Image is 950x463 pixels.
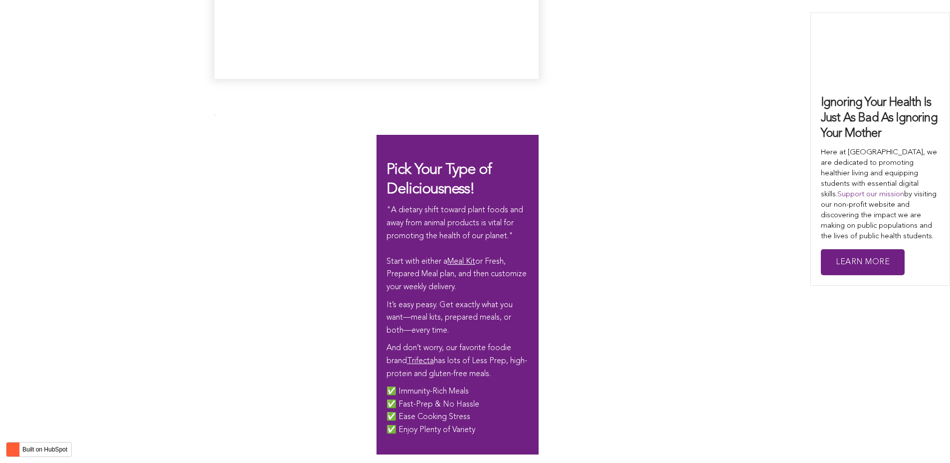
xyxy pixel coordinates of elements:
[386,206,527,291] span: "A dietary shift toward plant foods and away from animal products is vital for promoting the heal...
[447,258,475,266] a: Meal Kit
[386,344,527,378] span: And don’t worry, our favorite foodie brand has lots of Less Prep, high-protein and gluten-free me...
[386,388,469,396] span: ✅ Immunity-Rich Meals
[214,111,539,118] p: .
[6,444,18,456] img: HubSpot sprocket logo
[386,401,479,409] span: ✅ Fast-Prep & No Hassle
[407,357,434,365] a: Trifecta
[386,426,475,434] span: ✅ Enjoy Plenty of Variety
[386,162,492,197] span: Pick Your Type of Deliciousness!
[386,301,513,335] span: It’s easy peasy. Get exactly what you want—meal kits, prepared meals, or both—every time.
[386,413,470,421] span: ✅ Ease Cooking Stress
[821,249,905,276] a: Learn More
[900,415,950,463] iframe: Chat Widget
[18,443,71,456] label: Built on HubSpot
[6,442,72,457] button: Built on HubSpot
